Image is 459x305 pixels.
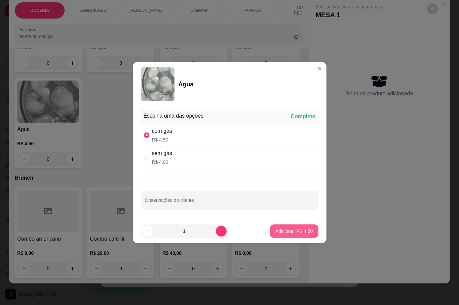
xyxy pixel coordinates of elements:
button: increase-product-quantity [216,226,227,237]
p: Adicionar R$ 4,50 [275,228,313,235]
p: R$ 4,00 [152,159,172,165]
div: Completo [291,113,316,121]
div: Água [179,80,194,89]
div: sem gás [152,149,172,157]
div: com gás [152,127,172,135]
div: Escolha uma das opções [144,112,204,120]
button: Adicionar R$ 4,50 [270,224,318,238]
input: Observações do cliente [145,200,314,206]
p: R$ 4,50 [152,136,172,143]
img: product-image [141,67,175,101]
button: decrease-product-quantity [142,226,153,237]
button: Close [314,63,325,74]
